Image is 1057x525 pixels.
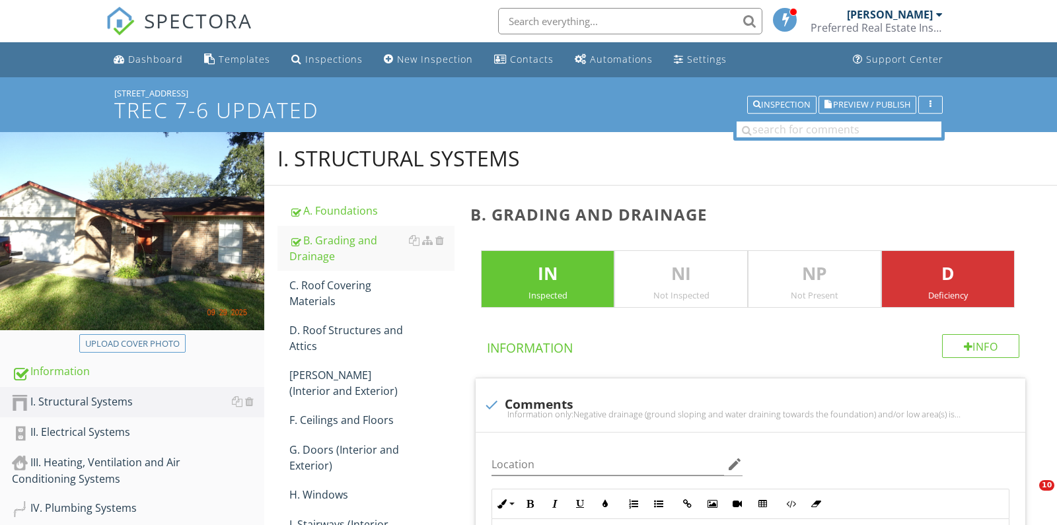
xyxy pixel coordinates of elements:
a: Contacts [489,48,559,72]
button: Insert Link (Ctrl+K) [674,491,700,516]
div: B. Grading and Drainage [289,232,455,264]
button: Inline Style [492,491,517,516]
div: I. Structural Systems [277,145,520,172]
div: Upload cover photo [85,337,180,351]
div: Templates [219,53,270,65]
button: Ordered List [621,491,646,516]
div: Deficiency [882,290,1014,300]
p: NP [748,261,881,287]
button: Insert Video [725,491,750,516]
button: Insert Image (Ctrl+P) [700,491,725,516]
a: Dashboard [108,48,188,72]
p: NI [615,261,747,287]
div: C. Roof Covering Materials [289,277,455,309]
a: Settings [669,48,732,72]
input: Search everything... [498,8,762,34]
div: Contacts [510,53,554,65]
div: D. Roof Structures and Attics [289,322,455,354]
div: Not Inspected [615,290,747,300]
button: Underline (Ctrl+U) [567,491,593,516]
p: IN [482,261,614,287]
img: The Best Home Inspection Software - Spectora [106,7,135,36]
a: SPECTORA [106,18,252,46]
div: Inspections [305,53,363,65]
input: Location [492,454,724,475]
div: Inspected [482,290,614,300]
button: Preview / Publish [819,96,916,114]
button: Colors [593,491,618,516]
div: A. Foundations [289,203,455,219]
a: Templates [199,48,275,72]
p: D [882,261,1014,287]
div: G. Doors (Interior and Exterior) [289,442,455,473]
span: SPECTORA [144,7,252,34]
button: Upload cover photo [79,334,186,353]
i: edit [727,456,743,472]
div: II. Electrical Systems [12,424,264,441]
a: Preview / Publish [819,98,916,110]
button: Insert Table [750,491,775,516]
a: Automations (Basic) [569,48,658,72]
button: Inspection [747,96,817,114]
a: Inspection [747,98,817,110]
a: Support Center [848,48,949,72]
div: III. Heating, Ventilation and Air Conditioning Systems [12,454,264,487]
div: F. Ceilings and Floors [289,412,455,428]
input: search for comments [737,122,941,137]
div: IV. Plumbing Systems [12,500,264,517]
div: Automations [590,53,653,65]
div: [STREET_ADDRESS] [114,88,943,98]
div: Preferred Real Estate Inspections, PLLC. [811,21,943,34]
button: Bold (Ctrl+B) [517,491,542,516]
div: I. Structural Systems [12,394,264,411]
div: Information [12,363,264,380]
button: Unordered List [646,491,671,516]
a: Inspections [286,48,368,72]
div: Information only:Negative drainage (ground sloping and water draining towards the foundation) and... [484,409,1017,419]
div: H. Windows [289,487,455,503]
div: Inspection [753,100,811,110]
button: Clear Formatting [803,491,828,516]
span: Preview / Publish [833,100,910,109]
div: New Inspection [397,53,473,65]
div: Support Center [866,53,943,65]
button: Code View [778,491,803,516]
div: [PERSON_NAME] (Interior and Exterior) [289,367,455,399]
h4: Information [487,334,1019,357]
iframe: Intercom live chat [1012,480,1044,512]
a: New Inspection [379,48,478,72]
h1: TREC 7-6 UPDATED [114,98,943,122]
div: Not Present [748,290,881,300]
div: Info [942,334,1020,358]
h3: B. Grading and Drainage [470,205,1036,223]
div: Dashboard [128,53,183,65]
span: 10 [1039,480,1054,491]
button: Italic (Ctrl+I) [542,491,567,516]
div: [PERSON_NAME] [847,8,933,21]
div: Settings [687,53,727,65]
